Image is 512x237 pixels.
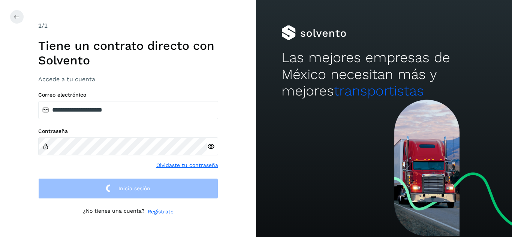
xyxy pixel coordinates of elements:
label: Correo electrónico [38,92,218,98]
span: 2 [38,22,42,29]
button: Inicia sesión [38,178,218,199]
span: Inicia sesión [118,186,150,191]
h1: Tiene un contrato directo con Solvento [38,39,218,67]
p: ¿No tienes una cuenta? [83,208,145,216]
h2: Las mejores empresas de México necesitan más y mejores [281,49,486,99]
a: Olvidaste tu contraseña [156,161,218,169]
h3: Accede a tu cuenta [38,76,218,83]
label: Contraseña [38,128,218,134]
span: transportistas [334,83,424,99]
div: /2 [38,21,218,30]
a: Regístrate [148,208,174,216]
